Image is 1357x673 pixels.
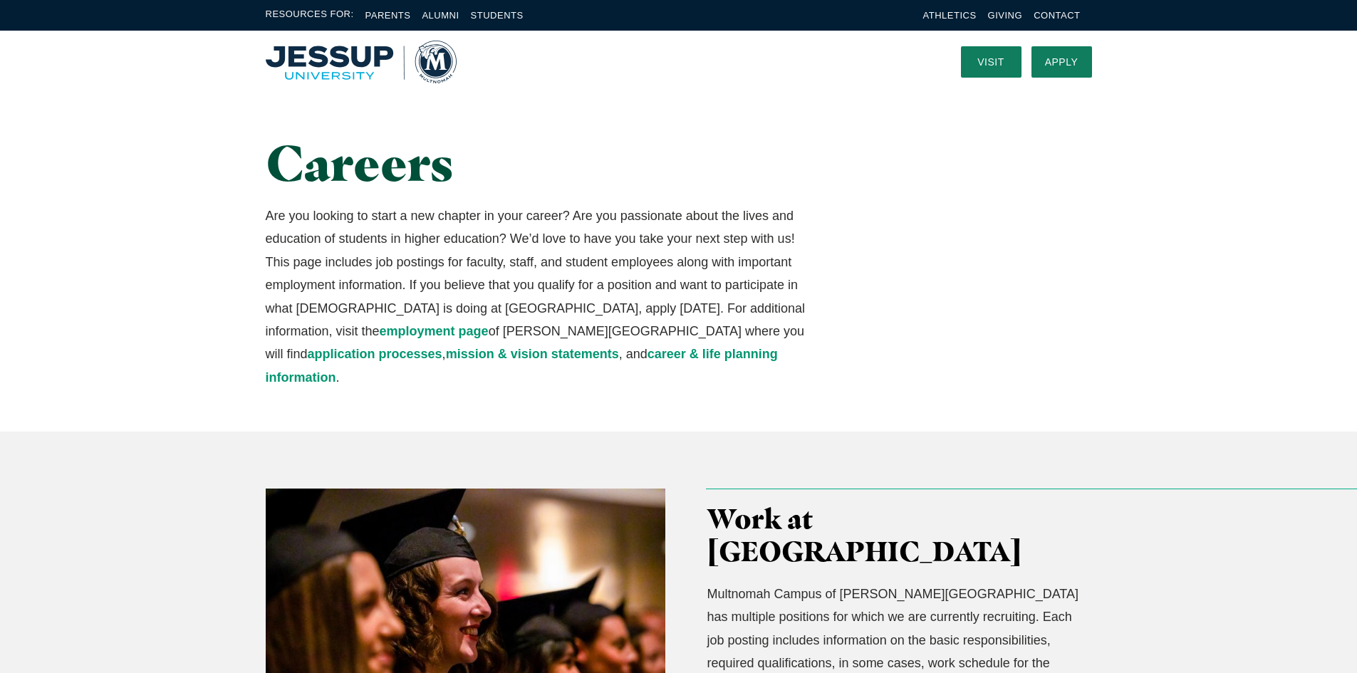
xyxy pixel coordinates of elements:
h3: Work at [GEOGRAPHIC_DATA] [707,503,1092,568]
img: Multnomah University Logo [266,41,457,83]
a: Apply [1031,46,1092,78]
a: Contact [1034,10,1080,21]
a: Visit [961,46,1021,78]
a: application processes [308,347,442,361]
a: Home [266,41,457,83]
a: Athletics [923,10,977,21]
a: Parents [365,10,411,21]
a: Alumni [422,10,459,21]
a: employment page [380,324,489,338]
h1: Careers [266,135,808,190]
a: Giving [988,10,1023,21]
p: Are you looking to start a new chapter in your career? Are you passionate about the lives and edu... [266,204,808,389]
span: Resources For: [266,7,354,24]
a: mission & vision statements [446,347,619,361]
a: career & life planning information [266,347,778,384]
a: Students [471,10,524,21]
